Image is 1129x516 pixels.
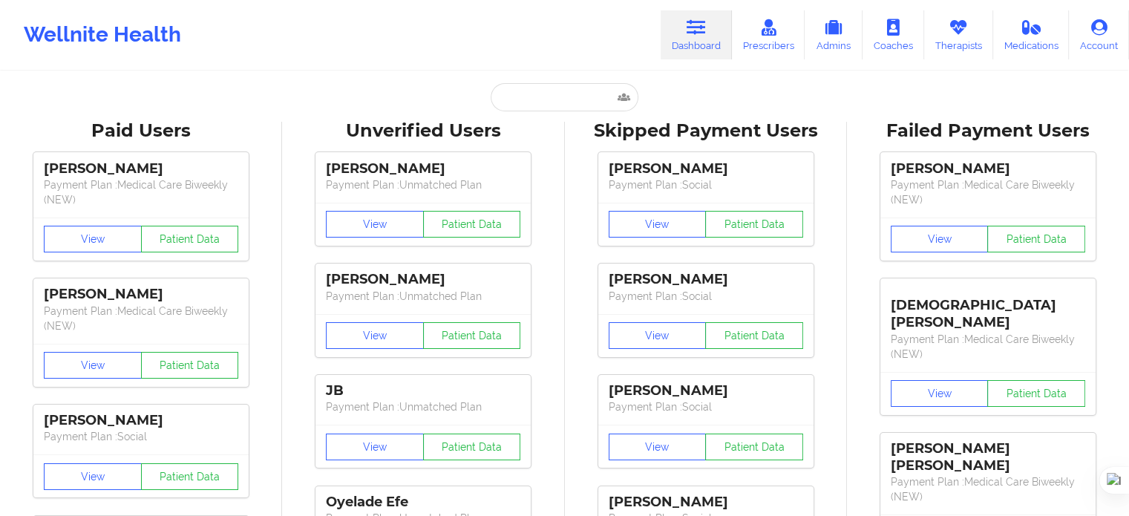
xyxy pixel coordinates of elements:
p: Payment Plan : Unmatched Plan [326,177,520,192]
button: Patient Data [141,226,239,252]
div: Unverified Users [292,120,554,143]
div: [PERSON_NAME] [PERSON_NAME] [891,440,1085,474]
div: [PERSON_NAME] [609,271,803,288]
div: [PERSON_NAME] [609,160,803,177]
button: Patient Data [705,434,803,460]
div: Failed Payment Users [857,120,1119,143]
button: Patient Data [705,322,803,349]
p: Payment Plan : Medical Care Biweekly (NEW) [44,177,238,207]
a: Coaches [863,10,924,59]
div: Skipped Payment Users [575,120,837,143]
div: [PERSON_NAME] [609,382,803,399]
button: View [891,380,989,407]
button: Patient Data [423,211,521,238]
div: [PERSON_NAME] [326,271,520,288]
div: [PERSON_NAME] [891,160,1085,177]
button: Patient Data [141,463,239,490]
button: View [609,322,707,349]
button: Patient Data [987,380,1085,407]
button: View [609,211,707,238]
button: View [326,434,424,460]
p: Payment Plan : Medical Care Biweekly (NEW) [891,177,1085,207]
div: Paid Users [10,120,272,143]
button: View [891,226,989,252]
button: View [44,226,142,252]
p: Payment Plan : Medical Care Biweekly (NEW) [891,474,1085,504]
button: Patient Data [141,352,239,379]
button: View [44,352,142,379]
button: Patient Data [705,211,803,238]
div: [PERSON_NAME] [44,412,238,429]
button: View [326,322,424,349]
button: View [609,434,707,460]
div: [PERSON_NAME] [44,160,238,177]
a: Dashboard [661,10,732,59]
div: [PERSON_NAME] [326,160,520,177]
a: Admins [805,10,863,59]
p: Payment Plan : Social [609,177,803,192]
button: Patient Data [987,226,1085,252]
div: [PERSON_NAME] [609,494,803,511]
p: Payment Plan : Social [609,289,803,304]
p: Payment Plan : Unmatched Plan [326,289,520,304]
p: Payment Plan : Social [44,429,238,444]
button: Patient Data [423,434,521,460]
p: Payment Plan : Medical Care Biweekly (NEW) [891,332,1085,362]
p: Payment Plan : Unmatched Plan [326,399,520,414]
button: View [44,463,142,490]
p: Payment Plan : Medical Care Biweekly (NEW) [44,304,238,333]
a: Medications [993,10,1070,59]
a: Account [1069,10,1129,59]
a: Prescribers [732,10,805,59]
div: [DEMOGRAPHIC_DATA][PERSON_NAME] [891,286,1085,331]
div: [PERSON_NAME] [44,286,238,303]
div: Oyelade Efe [326,494,520,511]
p: Payment Plan : Social [609,399,803,414]
a: Therapists [924,10,993,59]
div: JB [326,382,520,399]
button: View [326,211,424,238]
button: Patient Data [423,322,521,349]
